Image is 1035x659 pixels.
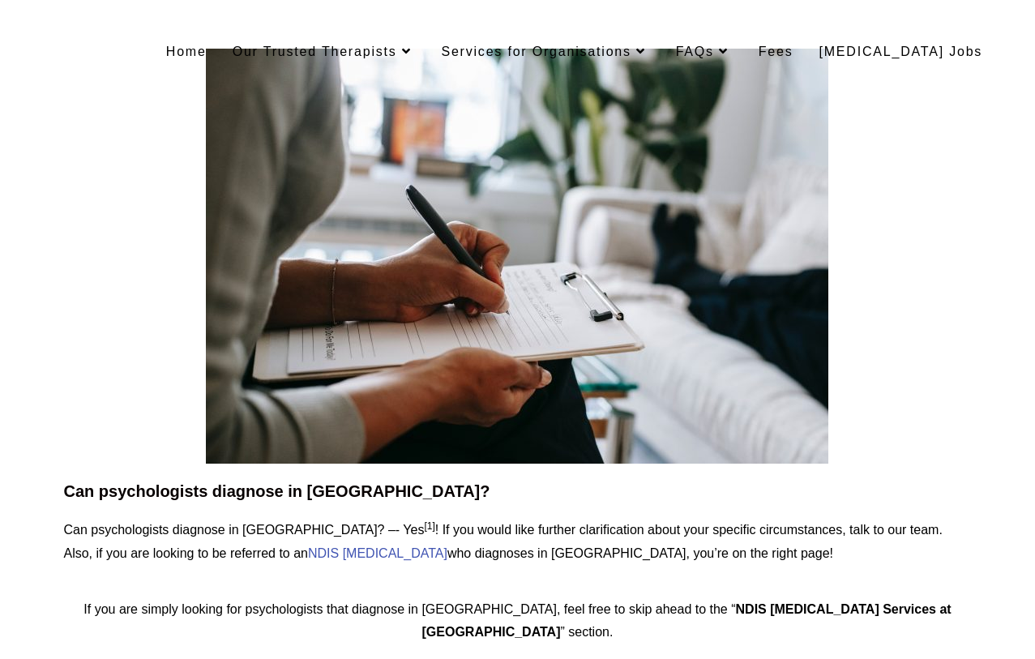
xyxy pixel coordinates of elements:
p: If you are simply looking for psychologists that diagnose in [GEOGRAPHIC_DATA], feel free to skip... [63,598,971,645]
span: [MEDICAL_DATA] Jobs [819,45,982,58]
span: Home [166,45,207,58]
img: Can psychologist diagnose Australia [206,49,828,464]
a: Fees [746,35,806,69]
a: Home [153,35,220,69]
a: Our Trusted Therapists [220,35,429,69]
p: Can psychologists diagnose in [GEOGRAPHIC_DATA]? –- Yes ! If you would like further clarification... [63,519,971,566]
a: NDIS [MEDICAL_DATA] [308,546,447,560]
strong: NDIS [MEDICAL_DATA] Services at [GEOGRAPHIC_DATA] [422,602,952,640]
a: [MEDICAL_DATA] Jobs [806,35,995,69]
h2: Can psychologists diagnose in [GEOGRAPHIC_DATA]? [63,480,971,503]
span: Fees [759,45,793,58]
span: Services for Organisations [441,45,649,58]
a: Chat Clinic [52,6,146,28]
span: FAQs [676,45,733,58]
span: Our Trusted Therapists [233,45,416,58]
sup: [1] [424,520,434,532]
a: Services for Organisations [428,35,662,69]
a: FAQs [663,35,746,69]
